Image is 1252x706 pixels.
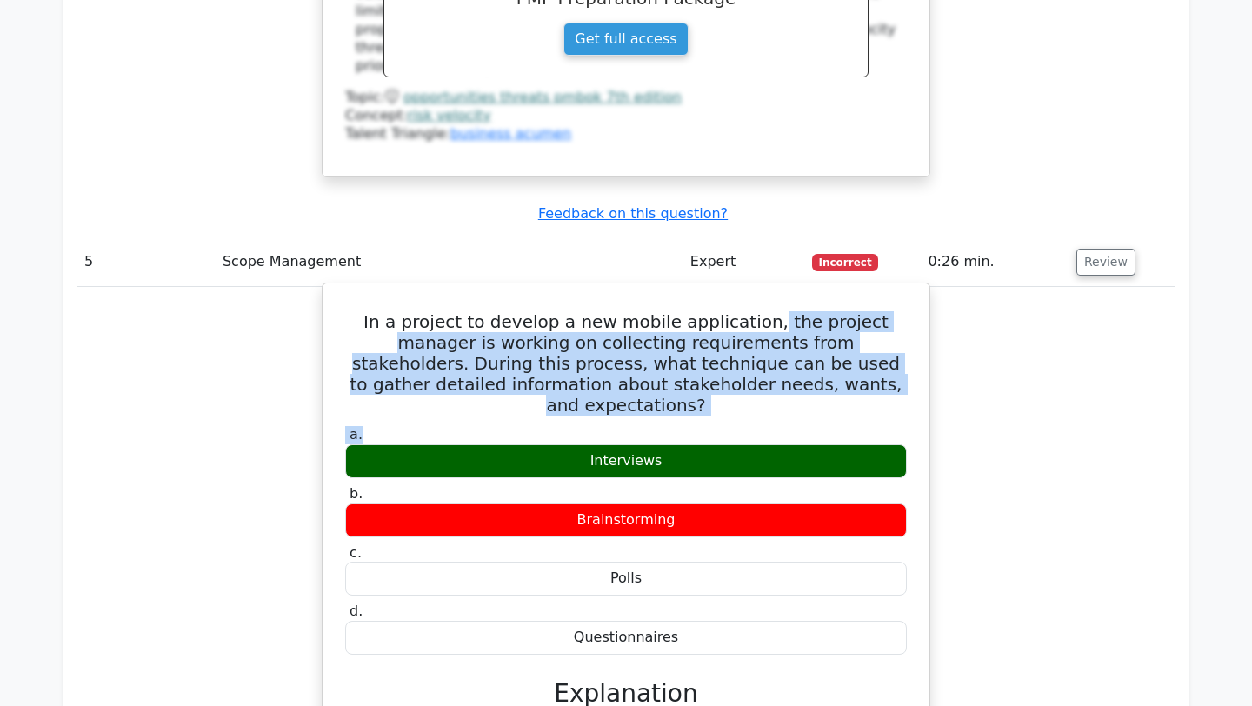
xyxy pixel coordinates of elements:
[538,205,728,222] a: Feedback on this question?
[921,237,1069,287] td: 0:26 min.
[345,89,907,107] div: Topic:
[1076,249,1135,276] button: Review
[216,237,683,287] td: Scope Management
[343,311,909,416] h5: In a project to develop a new mobile application, the project manager is working on collecting re...
[345,107,907,125] div: Concept:
[350,485,363,502] span: b.
[350,603,363,619] span: d.
[403,89,682,105] a: opportunities threats pmbok 7th edition
[345,562,907,596] div: Polls
[345,621,907,655] div: Questionnaires
[345,89,907,143] div: Talent Triangle:
[345,503,907,537] div: Brainstorming
[77,237,216,287] td: 5
[450,125,571,142] a: business acumen
[350,426,363,443] span: a.
[683,237,805,287] td: Expert
[408,107,491,123] a: risk velocity
[350,544,362,561] span: c.
[563,23,688,56] a: Get full access
[345,444,907,478] div: Interviews
[812,254,879,271] span: Incorrect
